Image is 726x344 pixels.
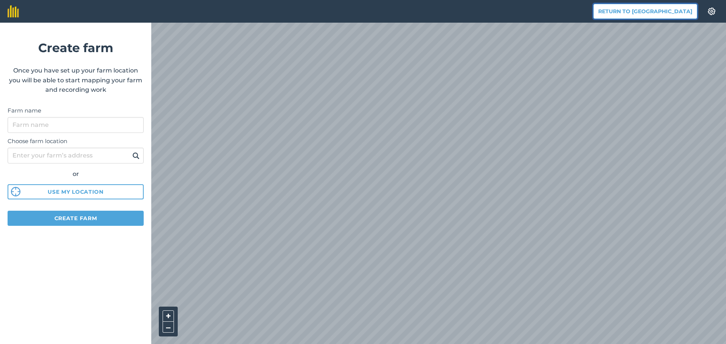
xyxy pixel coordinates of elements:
[8,5,19,17] img: fieldmargin Logo
[593,4,697,19] button: Return to [GEOGRAPHIC_DATA]
[11,187,20,196] img: svg%3e
[8,117,144,133] input: Farm name
[8,148,144,164] input: Enter your farm’s address
[8,66,144,95] p: Once you have set up your farm location you will be able to start mapping your farm and recording...
[8,137,144,146] label: Choose farm location
[163,322,174,333] button: –
[8,211,144,226] button: Create farm
[707,8,716,15] img: A cog icon
[8,169,144,179] div: or
[8,38,144,57] h1: Create farm
[163,310,174,322] button: +
[132,151,140,160] img: svg+xml;base64,PHN2ZyB4bWxucz0iaHR0cDovL3d3dy53My5vcmcvMjAwMC9zdmciIHdpZHRoPSIxOSIgaGVpZ2h0PSIyNC...
[8,106,144,115] label: Farm name
[8,184,144,199] button: Use my location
